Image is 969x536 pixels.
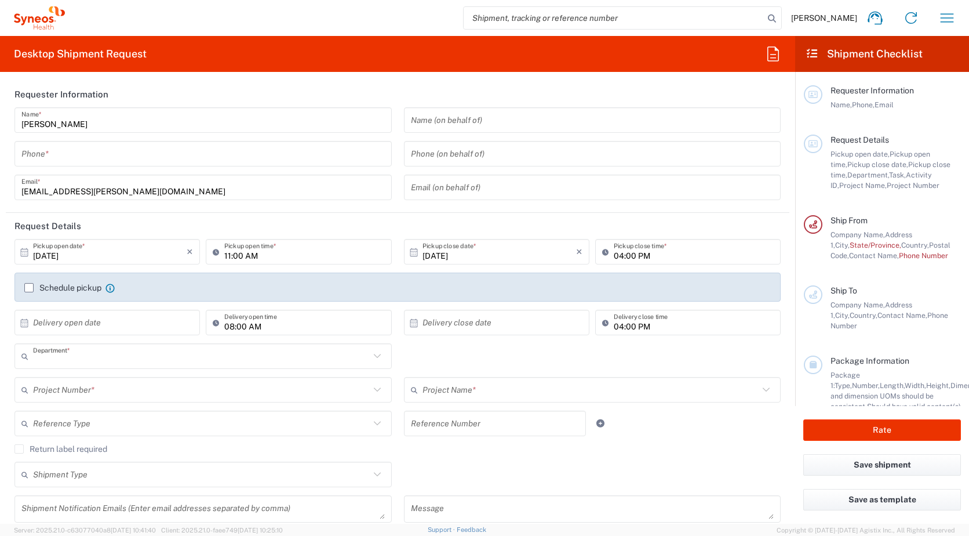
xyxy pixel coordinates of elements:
i: × [576,242,582,261]
a: Add Reference [592,415,609,432]
span: Ship To [830,286,857,295]
label: Return label required [14,444,107,454]
span: Package 1: [830,371,860,390]
span: Company Name, [830,300,885,309]
h2: Shipment Checklist [806,47,923,61]
h2: Request Details [14,220,81,232]
span: Name, [830,100,852,109]
span: State/Province, [850,241,901,249]
span: Department, [847,171,889,179]
span: Server: 2025.21.0-c63077040a8 [14,527,156,534]
span: Requester Information [830,86,914,95]
span: Phone, [852,100,875,109]
span: [PERSON_NAME] [791,13,857,23]
span: Should have valid content(s) [867,402,961,411]
input: Shipment, tracking or reference number [464,7,764,29]
span: Pickup close date, [847,160,908,169]
span: [DATE] 10:25:10 [238,527,283,534]
a: Support [428,526,457,533]
span: Project Name, [839,181,887,190]
button: Save as template [803,489,961,510]
button: Rate [803,419,961,441]
span: Width, [905,381,926,390]
span: [DATE] 10:41:40 [111,527,156,534]
span: Pickup open date, [830,150,890,158]
span: Email [875,100,894,109]
span: Height, [926,381,950,390]
span: City, [835,241,850,249]
span: Company Name, [830,230,885,239]
span: Contact Name, [849,251,899,260]
a: Feedback [457,526,486,533]
label: Schedule pickup [24,283,101,292]
i: × [187,242,193,261]
button: Save shipment [803,454,961,476]
span: Country, [901,241,929,249]
span: Request Details [830,135,889,144]
span: Task, [889,171,906,179]
span: Package Information [830,356,909,365]
span: Contact Name, [877,311,927,320]
span: Project Number [887,181,939,190]
span: Phone Number [899,251,948,260]
span: Ship From [830,216,868,225]
span: Client: 2025.21.0-faee749 [161,527,283,534]
h2: Desktop Shipment Request [14,47,147,61]
span: Type, [835,381,852,390]
span: City, [835,311,850,320]
span: Length, [880,381,905,390]
span: Copyright © [DATE]-[DATE] Agistix Inc., All Rights Reserved [777,525,955,535]
span: Country, [850,311,877,320]
h2: Requester Information [14,89,108,100]
span: Number, [852,381,880,390]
